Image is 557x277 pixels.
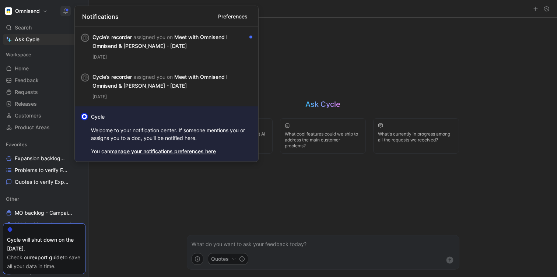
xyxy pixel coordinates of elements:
[91,147,252,156] p: You can
[92,93,252,101] div: [DATE]
[92,53,252,61] div: [DATE]
[92,73,246,90] div: Cycle’s recorder Meet with Omnisend I Omnisend & [PERSON_NAME] - [DATE]
[133,74,173,80] span: assigned you on
[75,67,258,106] div: CCycle’s recorder assigned you on Meet with Omnisend I Omnisend & [PERSON_NAME] - [DATE][DATE]
[91,112,246,121] div: Cycle
[82,74,88,81] div: C
[82,35,88,41] div: C
[215,10,251,22] button: Preferences
[218,12,248,21] span: Preferences
[110,147,216,156] button: manage your notifications preferences here
[82,12,119,21] span: Notifications
[92,33,246,50] div: Cycle’s recorder Meet with Omnisend I Omnisend & [PERSON_NAME] - [DATE]
[91,124,246,144] p: Welcome to your notification center. If someone mentions you or assigns you to a doc, you'll be n...
[75,27,258,67] div: CCycle’s recorder assigned you on Meet with Omnisend I Omnisend & [PERSON_NAME] - [DATE][DATE]
[133,34,173,40] span: assigned you on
